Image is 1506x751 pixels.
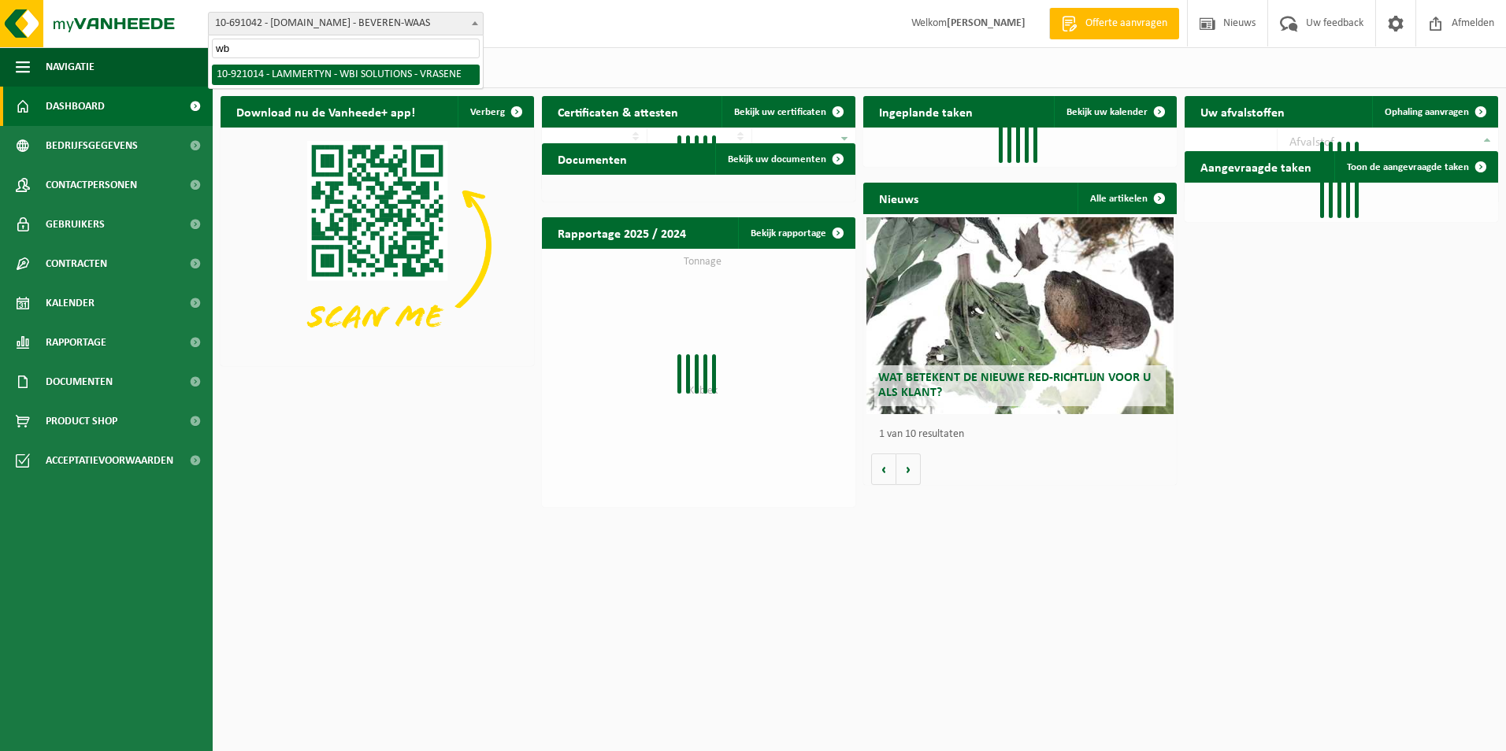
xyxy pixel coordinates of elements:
a: Bekijk uw kalender [1054,96,1175,128]
h2: Certificaten & attesten [542,96,694,127]
span: Bedrijfsgegevens [46,126,138,165]
span: Navigatie [46,47,95,87]
button: Volgende [896,453,921,485]
span: Verberg [470,107,505,117]
img: Download de VHEPlus App [221,128,534,363]
span: Contactpersonen [46,165,137,205]
a: Bekijk rapportage [738,217,854,249]
h2: Download nu de Vanheede+ app! [221,96,431,127]
h2: Ingeplande taken [863,96,989,127]
span: Toon de aangevraagde taken [1347,162,1469,172]
li: 10-921014 - LAMMERTYN - WBI SOLUTIONS - VRASENE [212,65,480,85]
span: Offerte aanvragen [1081,16,1171,31]
span: Bekijk uw documenten [728,154,826,165]
h2: Documenten [542,143,643,174]
h2: Uw afvalstoffen [1185,96,1300,127]
a: Wat betekent de nieuwe RED-richtlijn voor u als klant? [866,217,1174,414]
span: Bekijk uw certificaten [734,107,826,117]
strong: [PERSON_NAME] [947,17,1026,29]
h2: Rapportage 2025 / 2024 [542,217,702,248]
span: Acceptatievoorwaarden [46,441,173,480]
a: Bekijk uw certificaten [721,96,854,128]
a: Toon de aangevraagde taken [1334,151,1497,183]
p: 1 van 10 resultaten [879,429,1169,440]
span: Rapportage [46,323,106,362]
a: Ophaling aanvragen [1372,96,1497,128]
a: Offerte aanvragen [1049,8,1179,39]
span: Product Shop [46,401,117,441]
h2: Aangevraagde taken [1185,151,1327,182]
span: Ophaling aanvragen [1385,107,1469,117]
a: Alle artikelen [1078,183,1175,214]
span: 10-691042 - LAMMERTYN.NET - BEVEREN-WAAS [209,13,483,35]
span: Bekijk uw kalender [1066,107,1148,117]
span: Documenten [46,362,113,401]
span: Kalender [46,283,95,323]
a: Bekijk uw documenten [715,143,854,175]
span: Contracten [46,244,107,283]
span: Gebruikers [46,205,105,244]
span: Dashboard [46,87,105,126]
button: Verberg [458,96,532,128]
span: Wat betekent de nieuwe RED-richtlijn voor u als klant? [878,372,1151,399]
span: 10-691042 - LAMMERTYN.NET - BEVEREN-WAAS [208,12,484,35]
h2: Nieuws [863,183,934,213]
button: Vorige [871,453,896,485]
